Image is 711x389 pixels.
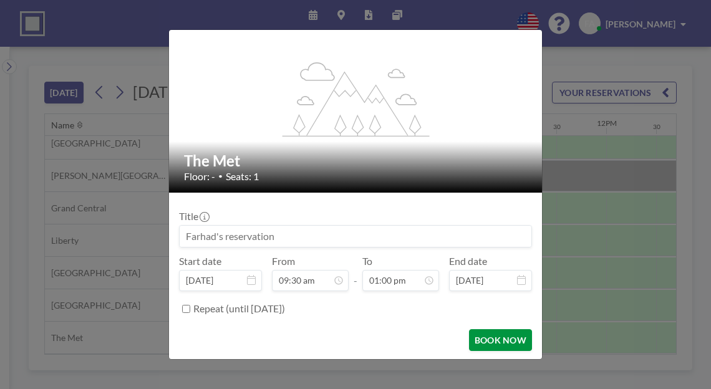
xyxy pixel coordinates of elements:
label: Start date [179,255,221,267]
label: From [272,255,295,267]
span: Seats: 1 [226,170,259,183]
input: Farhad's reservation [180,226,531,247]
label: Title [179,210,208,223]
span: Floor: - [184,170,215,183]
span: - [354,259,357,287]
label: To [362,255,372,267]
g: flex-grow: 1.2; [283,62,430,137]
label: End date [449,255,487,267]
span: • [218,171,223,181]
button: BOOK NOW [469,329,532,351]
label: Repeat (until [DATE]) [193,302,285,315]
h2: The Met [184,151,528,170]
